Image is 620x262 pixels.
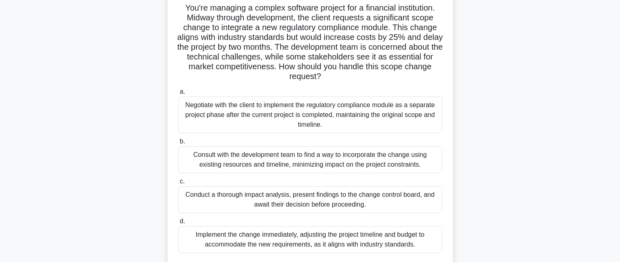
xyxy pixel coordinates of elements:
[180,178,185,185] span: c.
[178,146,442,173] div: Consult with the development team to find a way to incorporate the change using existing resource...
[180,88,185,95] span: a.
[178,186,442,213] div: Conduct a thorough impact analysis, present findings to the change control board, and await their...
[178,97,442,133] div: Negotiate with the client to implement the regulatory compliance module as a separate project pha...
[180,218,185,225] span: d.
[180,138,185,145] span: b.
[177,3,443,82] h5: You're managing a complex software project for a financial institution. Midway through developmen...
[178,226,442,253] div: Implement the change immediately, adjusting the project timeline and budget to accommodate the ne...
